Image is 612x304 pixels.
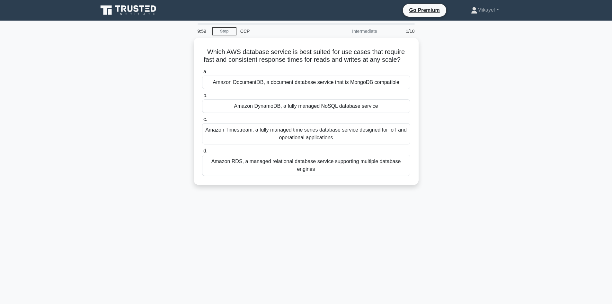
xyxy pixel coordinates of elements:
[194,25,212,38] div: 9:59
[325,25,381,38] div: Intermediate
[202,76,410,89] div: Amazon DocumentDB, a document database service that is MongoDB compatible
[381,25,419,38] div: 1/10
[456,4,514,16] a: Mikayel
[202,155,410,176] div: Amazon RDS, a managed relational database service supporting multiple database engines
[405,6,444,14] a: Go Premium
[203,69,208,74] span: a.
[203,116,207,122] span: c.
[203,148,208,153] span: d.
[212,27,236,35] a: Stop
[202,123,410,144] div: Amazon Timestream, a fully managed time series database service designed for IoT and operational ...
[201,48,411,64] h5: Which AWS database service is best suited for use cases that require fast and consistent response...
[203,93,208,98] span: b.
[236,25,325,38] div: CCP
[202,99,410,113] div: Amazon DynamoDB, a fully managed NoSQL database service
